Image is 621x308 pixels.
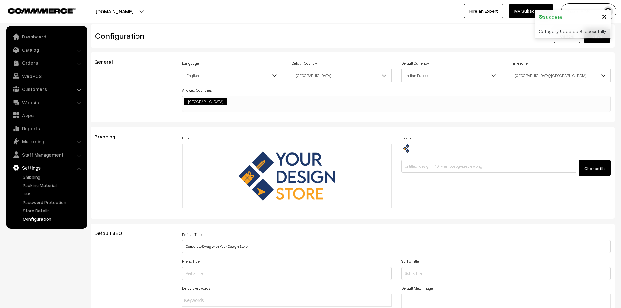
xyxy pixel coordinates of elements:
img: user [603,6,613,16]
a: Configuration [21,215,85,222]
label: Logo [182,135,190,141]
a: Store Details [21,207,85,214]
label: Language [182,60,199,66]
a: Hire an Expert [464,4,503,18]
label: Prefix Title [182,258,200,264]
span: Asia/Kolkata [511,70,610,81]
span: Default SEO [94,230,130,236]
input: Keywords [184,297,241,304]
a: Tax [21,190,85,197]
a: My Subscription [509,4,553,18]
span: Branding [94,133,123,140]
input: Untitled_design__10_-removebg-preview.png [401,160,576,173]
span: India [292,69,392,82]
a: Orders [8,57,85,69]
button: Close [602,11,607,21]
a: Catalog [8,44,85,56]
a: Customers [8,83,85,95]
a: Settings [8,162,85,173]
button: Rahul YDS [561,3,616,19]
span: English [182,70,282,81]
span: × [602,10,607,22]
input: Prefix Title [182,267,392,280]
label: Favicon [401,135,415,141]
a: Dashboard [8,31,85,42]
a: Packing Material [21,182,85,189]
a: Shipping [21,173,85,180]
span: Asia/Kolkata [511,69,611,82]
span: General [94,59,120,65]
img: COMMMERCE [8,8,76,13]
span: Choose file [584,166,605,171]
a: WebPOS [8,70,85,82]
span: Indian Rupee [402,70,501,81]
label: Default Keywords [182,285,210,291]
input: Suffix Title [401,267,611,280]
h2: Configuration [95,31,348,41]
a: Reports [8,123,85,134]
label: Suffix Title [401,258,419,264]
label: Default Currency [401,60,429,66]
label: Default Title [182,232,202,237]
label: Allowed Countries [182,87,212,93]
span: Indian Rupee [401,69,501,82]
a: Marketing [8,136,85,147]
input: Title [182,240,611,253]
label: Default Meta Image [401,285,433,291]
a: Staff Management [8,149,85,160]
strong: Success [543,14,562,20]
a: Website [8,96,85,108]
label: Default Country [292,60,317,66]
span: India [292,70,391,81]
a: Apps [8,109,85,121]
label: Timezone [511,60,528,66]
img: 16964876975332Untitled_design__10_-removebg-preview.png [401,144,411,153]
a: Password Protection [21,199,85,205]
span: English [182,69,282,82]
button: [DOMAIN_NAME] [73,3,156,19]
a: COMMMERCE [8,6,65,14]
div: Category Updated Successfully. [535,24,611,38]
li: India [184,98,227,105]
